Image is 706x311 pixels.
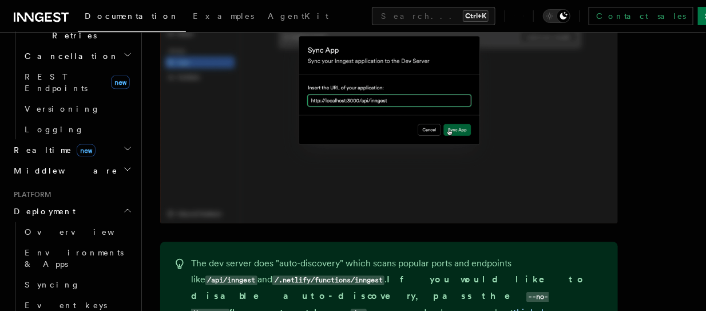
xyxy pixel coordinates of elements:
[25,301,107,310] span: Event keys
[20,119,134,140] a: Logging
[463,10,489,22] kbd: Ctrl+K
[20,243,134,275] a: Environments & Apps
[20,99,134,119] a: Versioning
[193,11,254,21] span: Examples
[20,50,119,62] span: Cancellation
[25,104,100,113] span: Versioning
[20,66,134,99] a: REST Endpointsnew
[9,140,134,160] button: Realtimenew
[9,160,134,181] button: Middleware
[9,144,96,156] span: Realtime
[25,281,80,290] span: Syncing
[20,275,134,296] a: Syncing
[186,3,261,31] a: Examples
[25,249,124,269] span: Environments & Apps
[111,76,130,89] span: new
[78,3,186,32] a: Documentation
[543,9,570,23] button: Toggle dark mode
[20,46,134,66] button: Cancellation
[25,228,142,237] span: Overview
[205,275,257,285] code: /api/inngest
[261,3,335,31] a: AgentKit
[372,7,495,25] button: Search...Ctrl+K
[9,165,118,176] span: Middleware
[268,11,328,21] span: AgentKit
[9,206,76,218] span: Deployment
[272,275,384,285] code: /.netlify/functions/inngest
[9,202,134,222] button: Deployment
[25,72,88,93] span: REST Endpoints
[20,222,134,243] a: Overview
[85,11,179,21] span: Documentation
[9,190,51,199] span: Platform
[589,7,693,25] a: Contact sales
[77,144,96,157] span: new
[25,125,84,134] span: Logging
